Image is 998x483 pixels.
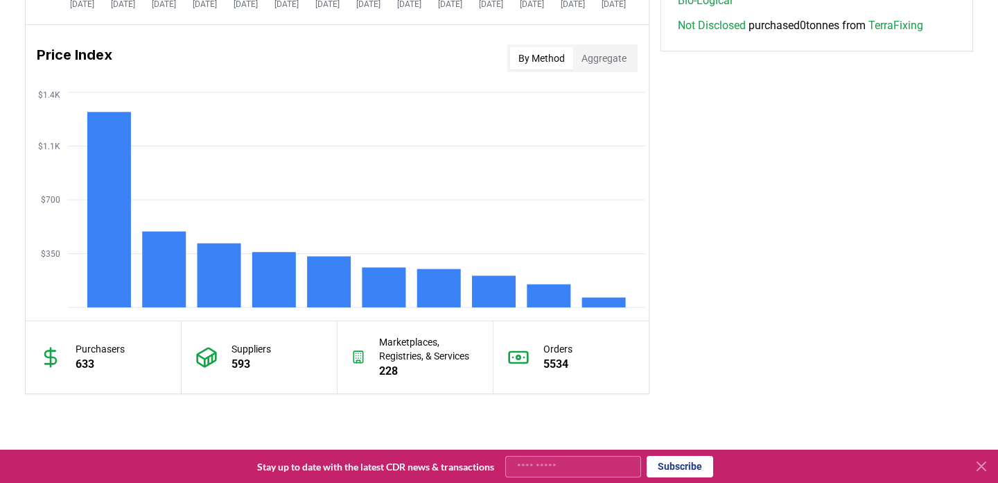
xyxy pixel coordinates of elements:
[37,44,112,72] h3: Price Index
[510,47,573,69] button: By Method
[543,356,572,373] p: 5534
[41,195,60,205] tspan: $700
[379,363,478,380] p: 228
[868,17,923,34] a: TerraFixing
[543,342,572,356] p: Orders
[76,356,125,373] p: 633
[231,356,271,373] p: 593
[379,335,478,363] p: Marketplaces, Registries, & Services
[38,142,60,151] tspan: $1.1K
[76,342,125,356] p: Purchasers
[41,249,60,259] tspan: $350
[231,342,271,356] p: Suppliers
[678,17,923,34] span: purchased 0 tonnes from
[678,17,746,34] a: Not Disclosed
[38,90,60,100] tspan: $1.4K
[573,47,635,69] button: Aggregate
